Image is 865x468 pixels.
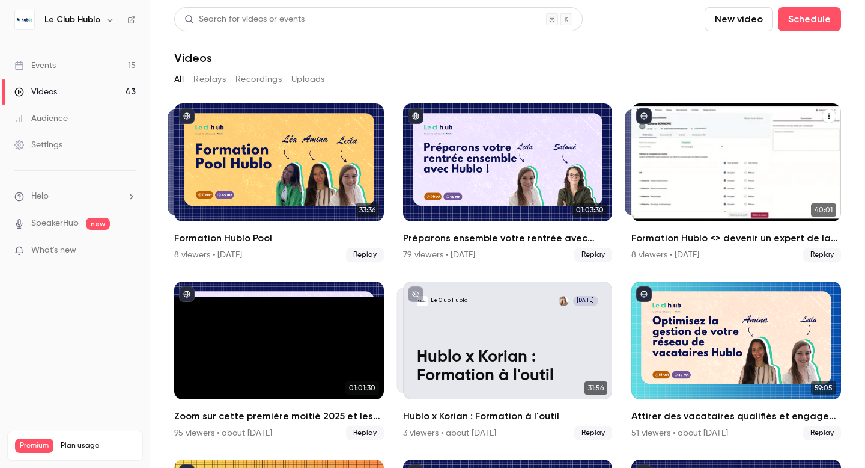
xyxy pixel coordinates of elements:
[574,248,612,262] span: Replay
[174,103,384,262] a: 33:3633:36Formation Hublo Pool8 viewers • [DATE]Replay
[636,108,652,124] button: published
[705,7,773,31] button: New video
[179,286,195,302] button: published
[408,108,423,124] button: published
[345,381,379,395] span: 01:01:30
[31,244,76,257] span: What's new
[631,249,699,261] div: 8 viewers • [DATE]
[174,249,242,261] div: 8 viewers • [DATE]
[31,190,49,203] span: Help
[403,103,613,262] a: 01:03:30Préparons ensemble votre rentrée avec Hublo!79 viewers • [DATE]Replay
[631,231,841,245] h2: Formation Hublo <> devenir un expert de la plateforme !
[403,427,496,439] div: 3 viewers • about [DATE]
[174,7,841,461] section: Videos
[559,296,569,306] img: Noelia Enriquez
[584,381,607,395] span: 31:56
[174,282,384,440] a: 01:01:30Zoom sur cette première moitié 2025 et les nouveautés de [PERSON_NAME] : faisons un point...
[431,297,467,304] p: Le Club Hublo
[811,203,836,217] span: 40:01
[44,14,100,26] h6: Le Club Hublo
[631,103,841,262] a: 40:0140:01Formation Hublo <> devenir un expert de la plateforme !8 viewers • [DATE]Replay
[572,203,607,217] span: 01:03:30
[14,112,68,125] div: Audience
[631,427,728,439] div: 51 viewers • about [DATE]
[403,282,613,440] a: Hublo x Korian : Formation à l'outilLe Club HubloNoelia Enriquez[DATE]Hublo x Korian : Formation ...
[403,103,613,262] li: Préparons ensemble votre rentrée avec Hublo!
[291,70,325,89] button: Uploads
[174,282,384,440] li: Zoom sur cette première moitié 2025 et les nouveautés de Hublo : faisons un point !
[403,409,613,423] h2: Hublo x Korian : Formation à l'outil
[174,70,184,89] button: All
[121,245,136,256] iframe: Noticeable Trigger
[61,441,135,451] span: Plan usage
[573,296,598,306] span: [DATE]
[778,7,841,31] button: Schedule
[179,108,195,124] button: published
[417,348,598,386] p: Hublo x Korian : Formation à l'outil
[631,282,841,440] a: 59:05Attirer des vacataires qualifiés et engagez votre réseau existant51 viewers • about [DATE]Re...
[803,248,841,262] span: Replay
[631,103,841,262] li: Formation Hublo <> devenir un expert de la plateforme !
[631,409,841,423] h2: Attirer des vacataires qualifiés et engagez votre réseau existant
[408,286,423,302] button: unpublished
[811,381,836,395] span: 59:05
[631,282,841,440] li: Attirer des vacataires qualifiés et engagez votre réseau existant
[403,231,613,245] h2: Préparons ensemble votre rentrée avec Hublo!
[15,439,53,453] span: Premium
[403,282,613,440] li: Hublo x Korian : Formation à l'outil
[193,70,226,89] button: Replays
[174,103,384,262] li: Formation Hublo Pool
[14,60,56,72] div: Events
[184,13,305,26] div: Search for videos or events
[803,426,841,440] span: Replay
[14,190,136,203] li: help-dropdown-opener
[14,86,57,98] div: Videos
[346,426,384,440] span: Replay
[403,249,475,261] div: 79 viewers • [DATE]
[574,426,612,440] span: Replay
[31,217,79,230] a: SpeakerHub
[235,70,282,89] button: Recordings
[356,203,379,217] span: 33:36
[15,10,34,29] img: Le Club Hublo
[86,218,110,230] span: new
[636,286,652,302] button: published
[346,248,384,262] span: Replay
[174,231,384,245] h2: Formation Hublo Pool
[174,427,272,439] div: 95 viewers • about [DATE]
[174,51,212,65] h1: Videos
[14,139,62,151] div: Settings
[174,409,384,423] h2: Zoom sur cette première moitié 2025 et les nouveautés de [PERSON_NAME] : faisons un point !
